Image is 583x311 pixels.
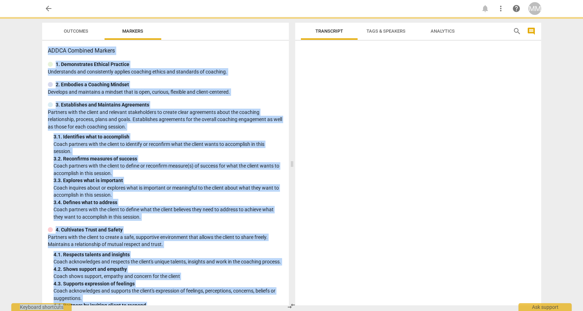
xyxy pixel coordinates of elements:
p: 4. Cultivates Trust and Safety [56,226,123,234]
span: Markers [122,28,143,34]
button: Search [511,26,523,37]
div: 4. 4. Partners by inviting client to respond [54,302,283,309]
div: 3. 1. Identifies what to accomplish [54,133,283,141]
div: 4. 2. Shows support and empathy [54,266,283,273]
p: Coach partners with the client to define what the client believes they need to address to achieve... [54,206,283,220]
p: Understands and consistently applies coaching ethics and standards of coaching. [48,68,283,76]
span: help [512,4,521,13]
div: 3. 4. Defines what to address [54,199,283,206]
div: 3. 2. Reconfirms measures of success [54,155,283,163]
div: 4. 3. Supports expression of feelings [54,280,283,288]
span: Analytics [431,28,455,34]
div: 3. 3. Explores what is important [54,177,283,184]
span: arrow_back [44,4,53,13]
p: Partners with the client and relevant stakeholders to create clear agreements about the coaching ... [48,109,283,131]
span: Outcomes [64,28,88,34]
div: 4. 1. Respects talents and insights [54,251,283,258]
div: Keyboard shortcuts [11,303,72,311]
div: Ask support [518,303,572,311]
p: Coach shows support, empathy and concern for the client [54,273,283,280]
span: Tags & Speakers [366,28,405,34]
p: Coach partners with the client to identify or reconfirm what the client wants to accomplish in th... [54,141,283,155]
p: Develops and maintains a mindset that is open, curious, flexible and client-centered. [48,88,283,96]
p: Coach acknowledges and respects the client's unique talents, insights and work in the coaching pr... [54,258,283,266]
p: Partners with the client to create a safe, supportive environment that allows the client to share... [48,234,283,248]
p: 3. Establishes and Maintains Agreements [56,101,149,109]
span: more_vert [497,4,505,13]
span: comment [527,27,536,36]
a: Help [510,2,523,15]
p: Coach partners with the client to define or reconfirm measure(s) of success for what the client w... [54,162,283,177]
p: Coach acknowledges and supports the client's expression of feelings, perceptions, concerns, belie... [54,287,283,302]
span: Transcript [315,28,343,34]
h3: ADDCA Combined Markers [48,47,283,55]
button: Show/Hide comments [526,26,537,37]
p: 2. Embodies a Coaching Mindset [56,81,129,88]
span: search [513,27,521,36]
span: compare_arrows [287,302,296,310]
button: MM [528,2,541,15]
p: Coach inquires about or explores what is important or meaningful to the client about what they wa... [54,184,283,199]
p: 1. Demonstrates Ethical Practice [56,61,129,68]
